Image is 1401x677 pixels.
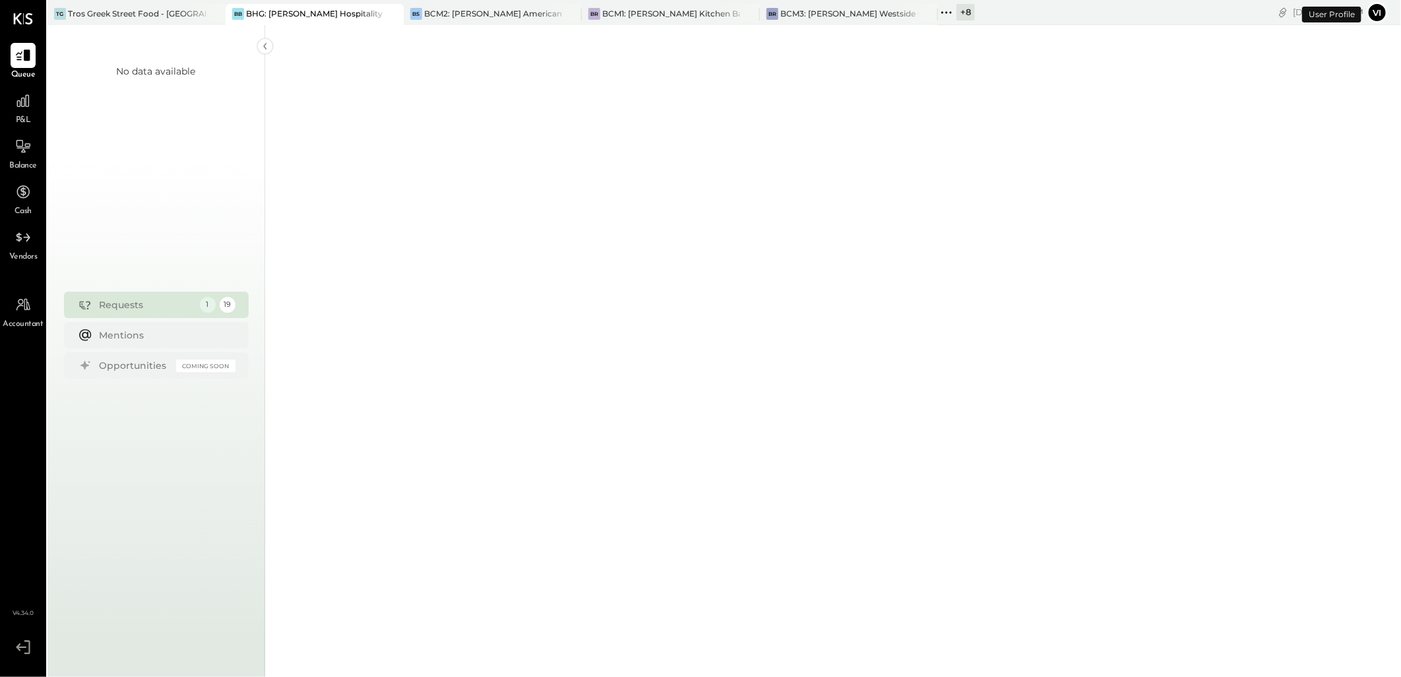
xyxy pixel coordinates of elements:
[1,88,46,127] a: P&L
[780,8,918,19] div: BCM3: [PERSON_NAME] Westside Grill
[3,319,44,331] span: Accountant
[100,359,170,372] div: Opportunities
[588,8,600,20] div: BR
[1302,7,1361,22] div: User Profile
[1276,5,1290,19] div: copy link
[232,8,244,20] div: BB
[1367,2,1388,23] button: Vi
[410,8,422,20] div: BS
[1,225,46,263] a: Vendors
[176,360,235,372] div: Coming Soon
[15,206,32,218] span: Cash
[100,329,229,342] div: Mentions
[117,65,196,78] div: No data available
[16,115,31,127] span: P&L
[1,292,46,331] a: Accountant
[54,8,66,20] div: TG
[100,298,193,311] div: Requests
[246,8,384,19] div: BHG: [PERSON_NAME] Hospitality Group, LLC
[200,297,216,313] div: 1
[1,43,46,81] a: Queue
[1293,6,1363,18] div: [DATE]
[220,297,235,313] div: 19
[766,8,778,20] div: BR
[1,134,46,172] a: Balance
[9,251,38,263] span: Vendors
[424,8,562,19] div: BCM2: [PERSON_NAME] American Cooking
[68,8,206,19] div: Tros Greek Street Food - [GEOGRAPHIC_DATA]
[1,179,46,218] a: Cash
[956,4,975,20] div: + 8
[602,8,740,19] div: BCM1: [PERSON_NAME] Kitchen Bar Market
[11,69,36,81] span: Queue
[9,160,37,172] span: Balance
